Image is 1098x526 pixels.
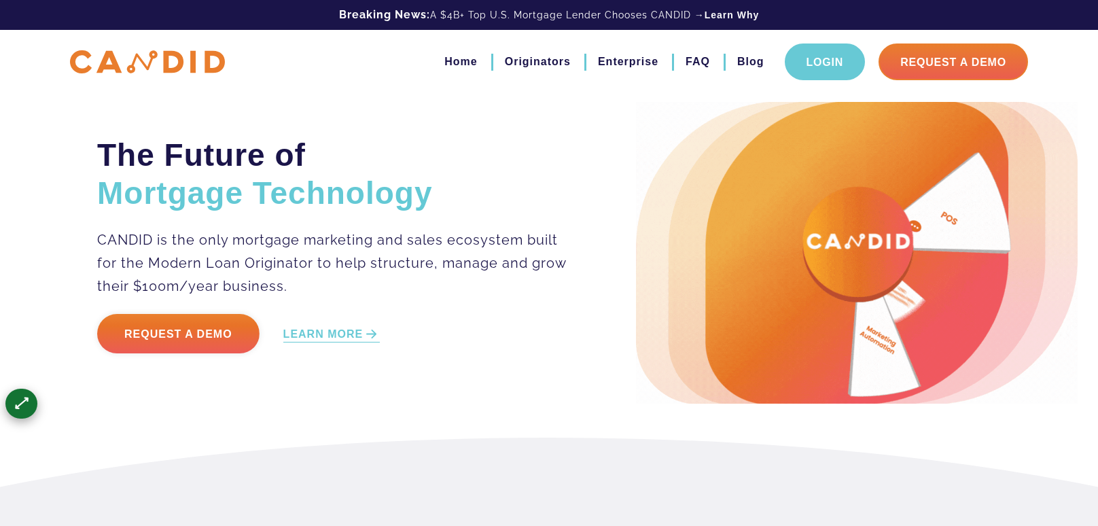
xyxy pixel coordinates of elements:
[7,389,36,418] div: ⟷
[705,8,760,22] a: Learn Why
[97,314,260,353] a: Request a Demo
[97,228,568,298] p: CANDID is the only mortgage marketing and sales ecosystem built for the Modern Loan Originator to...
[283,327,380,343] a: LEARN MORE
[444,50,477,73] a: Home
[97,136,568,212] h2: The Future of
[598,50,658,73] a: Enterprise
[686,50,710,73] a: FAQ
[737,50,764,73] a: Blog
[70,50,225,74] img: CANDID APP
[505,50,571,73] a: Originators
[97,175,433,211] span: Mortgage Technology
[636,102,1078,404] img: Candid Hero Image
[339,8,430,21] b: Breaking News:
[879,43,1028,80] a: Request A Demo
[785,43,866,80] a: Login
